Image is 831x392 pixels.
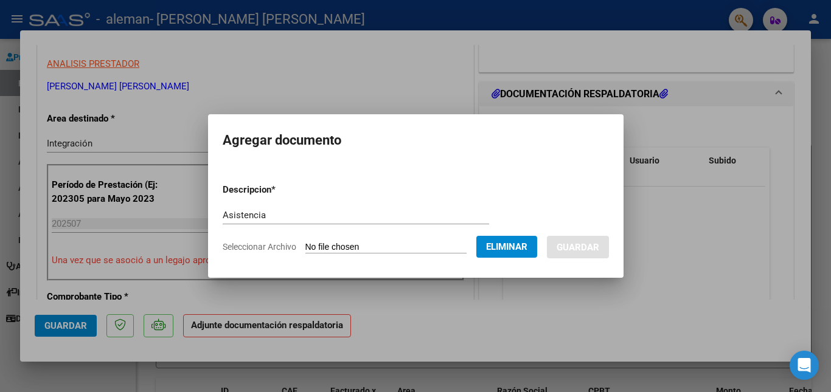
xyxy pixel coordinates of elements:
h2: Agregar documento [223,129,609,152]
p: Descripcion [223,183,339,197]
span: Guardar [557,242,599,253]
div: Open Intercom Messenger [790,351,819,380]
span: Seleccionar Archivo [223,242,296,252]
button: Eliminar [476,236,537,258]
button: Guardar [547,236,609,258]
span: Eliminar [486,241,527,252]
